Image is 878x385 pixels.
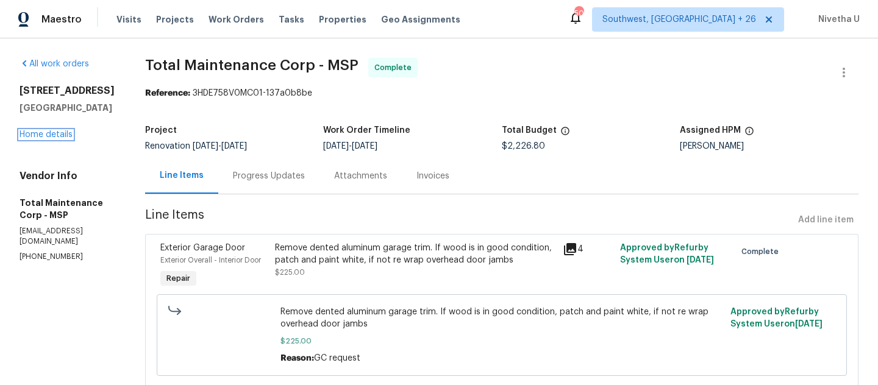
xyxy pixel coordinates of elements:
[416,170,449,182] div: Invoices
[145,142,247,150] span: Renovation
[319,13,366,26] span: Properties
[160,256,261,264] span: Exterior Overall - Interior Door
[502,142,545,150] span: $2,226.80
[20,197,116,221] h5: Total Maintenance Corp - MSP
[280,354,314,362] span: Reason:
[352,142,377,150] span: [DATE]
[687,256,714,264] span: [DATE]
[323,126,410,135] h5: Work Order Timeline
[145,87,858,99] div: 3HDE758V0MC01-137a0b8be
[145,58,359,72] span: Total Maintenance Corp - MSP
[160,169,204,182] div: Line Items
[156,13,194,26] span: Projects
[20,85,116,97] h2: [STREET_ADDRESS]
[680,142,858,150] div: [PERSON_NAME]
[280,306,723,330] span: Remove dented aluminum garage trim. If wood is in good condition, patch and paint white, if not r...
[381,13,460,26] span: Geo Assignments
[744,126,754,142] span: The hpm assigned to this work order.
[41,13,82,26] span: Maestro
[314,354,360,362] span: GC request
[563,242,613,256] div: 4
[279,15,304,24] span: Tasks
[20,252,116,262] p: [PHONE_NUMBER]
[20,170,116,182] h4: Vendor Info
[233,170,305,182] div: Progress Updates
[275,242,555,266] div: Remove dented aluminum garage trim. If wood is in good condition, patch and paint white, if not r...
[193,142,218,150] span: [DATE]
[813,13,860,26] span: Nivetha U
[145,126,177,135] h5: Project
[20,60,89,68] a: All work orders
[20,226,116,247] p: [EMAIL_ADDRESS][DOMAIN_NAME]
[20,102,116,114] h5: [GEOGRAPHIC_DATA]
[620,244,714,264] span: Approved by Refurby System User on
[323,142,377,150] span: -
[275,269,305,276] span: $225.00
[502,126,557,135] h5: Total Budget
[560,126,570,142] span: The total cost of line items that have been proposed by Opendoor. This sum includes line items th...
[795,320,823,328] span: [DATE]
[145,89,190,97] b: Reference:
[280,335,723,347] span: $225.00
[193,142,247,150] span: -
[145,209,793,231] span: Line Items
[741,245,783,258] span: Complete
[162,272,195,284] span: Repair
[334,170,387,182] div: Attachments
[209,13,264,26] span: Work Orders
[680,126,741,135] h5: Assigned HPM
[160,244,245,252] span: Exterior Garage Door
[221,142,247,150] span: [DATE]
[323,142,349,150] span: [DATE]
[602,13,756,26] span: Southwest, [GEOGRAPHIC_DATA] + 26
[116,13,141,26] span: Visits
[574,7,583,19] div: 506
[730,308,823,328] span: Approved by Refurby System User on
[20,130,73,139] a: Home details
[374,62,416,74] span: Complete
